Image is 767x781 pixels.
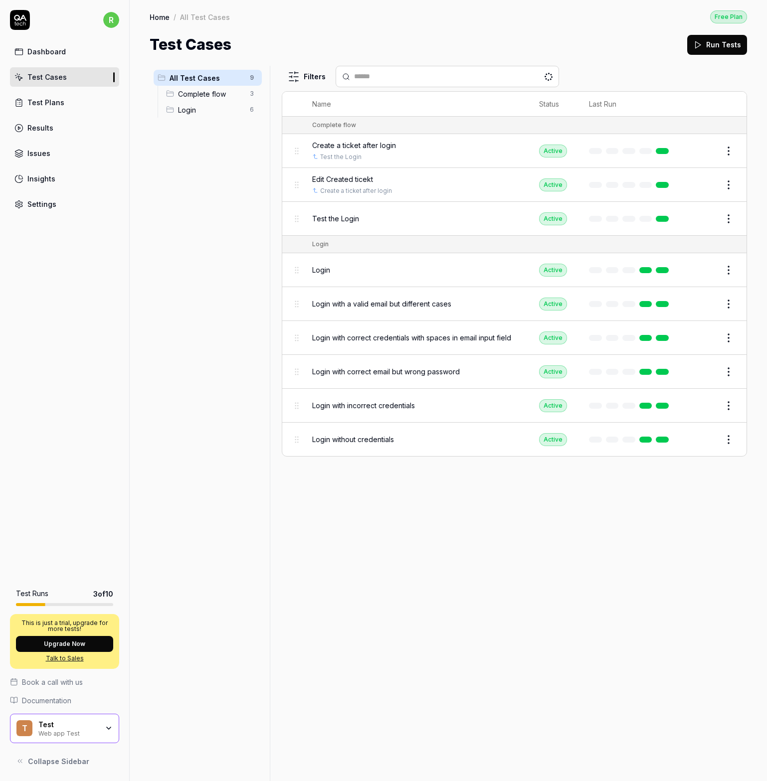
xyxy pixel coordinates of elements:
[16,720,32,736] span: T
[150,12,170,22] a: Home
[312,240,329,249] div: Login
[27,97,64,108] div: Test Plans
[282,321,747,355] tr: Login with correct credentials with spaces in email input fieldActive
[710,10,747,23] button: Free Plan
[162,86,262,102] div: Drag to reorderComplete flow3
[312,366,460,377] span: Login with correct email but wrong password
[27,199,56,209] div: Settings
[312,265,330,275] span: Login
[10,169,119,188] a: Insights
[539,178,567,191] div: Active
[539,145,567,157] div: Active
[579,92,683,117] th: Last Run
[312,299,451,309] span: Login with a valid email but different cases
[10,93,119,112] a: Test Plans
[16,636,113,652] button: Upgrade Now
[539,298,567,311] div: Active
[10,67,119,87] a: Test Cases
[312,213,359,224] span: Test the Login
[162,102,262,118] div: Drag to reorderLogin6
[282,168,747,202] tr: Edit Created ticektCreate a ticket after loginActive
[27,123,53,133] div: Results
[103,12,119,28] span: r
[282,355,747,389] tr: Login with correct email but wrong passwordActive
[10,695,119,706] a: Documentation
[246,104,258,116] span: 6
[312,174,373,184] span: Edit Created ticekt
[687,35,747,55] button: Run Tests
[246,72,258,84] span: 9
[178,105,244,115] span: Login
[103,10,119,30] button: r
[312,400,415,411] span: Login with incorrect credentials
[178,89,244,99] span: Complete flow
[10,714,119,744] button: TTestWeb app Test
[302,92,529,117] th: Name
[38,729,98,737] div: Web app Test
[174,12,176,22] div: /
[16,589,48,598] h5: Test Runs
[282,423,747,456] tr: Login without credentialsActive
[93,589,113,599] span: 3 of 10
[38,720,98,729] div: Test
[539,212,567,225] div: Active
[10,677,119,687] a: Book a call with us
[282,287,747,321] tr: Login with a valid email but different casesActive
[27,148,50,158] div: Issues
[539,399,567,412] div: Active
[282,389,747,423] tr: Login with incorrect credentialsActive
[539,433,567,446] div: Active
[10,118,119,138] a: Results
[28,756,89,767] span: Collapse Sidebar
[312,332,511,343] span: Login with correct credentials with spaces in email input field
[27,173,55,184] div: Insights
[539,331,567,344] div: Active
[320,153,362,161] a: Test the Login
[282,202,747,236] tr: Test the LoginActive
[27,46,66,57] div: Dashboard
[22,695,71,706] span: Documentation
[282,67,332,87] button: Filters
[312,121,356,130] div: Complete flow
[16,620,113,632] p: This is just a trial, upgrade for more tests!
[246,88,258,100] span: 3
[170,73,244,83] span: All Test Cases
[27,72,67,82] div: Test Cases
[282,134,747,168] tr: Create a ticket after loginTest the LoginActive
[10,194,119,214] a: Settings
[10,144,119,163] a: Issues
[529,92,579,117] th: Status
[10,42,119,61] a: Dashboard
[180,12,230,22] div: All Test Cases
[312,434,394,445] span: Login without credentials
[539,365,567,378] div: Active
[282,253,747,287] tr: LoginActive
[539,264,567,277] div: Active
[150,33,231,56] h1: Test Cases
[320,186,392,195] a: Create a ticket after login
[22,677,83,687] span: Book a call with us
[16,654,113,663] a: Talk to Sales
[312,140,396,151] span: Create a ticket after login
[10,751,119,771] button: Collapse Sidebar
